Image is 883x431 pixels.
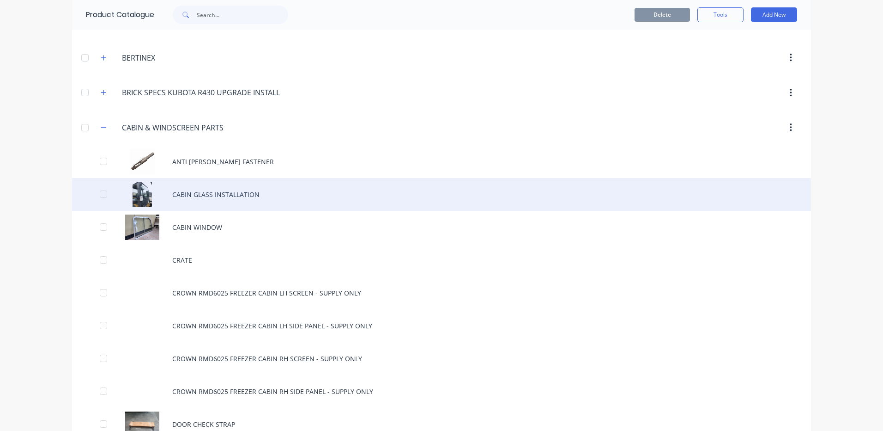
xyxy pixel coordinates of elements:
[122,52,231,63] input: Enter category name
[72,277,811,309] div: CROWN RMD6025 FREEZER CABIN LH SCREEN - SUPPLY ONLY
[72,375,811,408] div: CROWN RMD6025 FREEZER CABIN RH SIDE PANEL - SUPPLY ONLY
[72,145,811,178] div: ANTI LUCE FASTENERANTI [PERSON_NAME] FASTENER
[122,122,231,133] input: Enter category name
[72,342,811,375] div: CROWN RMD6025 FREEZER CABIN RH SCREEN - SUPPLY ONLY
[72,178,811,211] div: CABIN GLASS INSTALLATIONCABIN GLASS INSTALLATION
[122,87,282,98] input: Enter category name
[751,7,797,22] button: Add New
[697,7,744,22] button: Tools
[72,211,811,244] div: CABIN WINDOWCABIN WINDOW
[635,8,690,22] button: Delete
[72,244,811,277] div: CRATE
[72,309,811,342] div: CROWN RMD6025 FREEZER CABIN LH SIDE PANEL - SUPPLY ONLY
[197,6,288,24] input: Search...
